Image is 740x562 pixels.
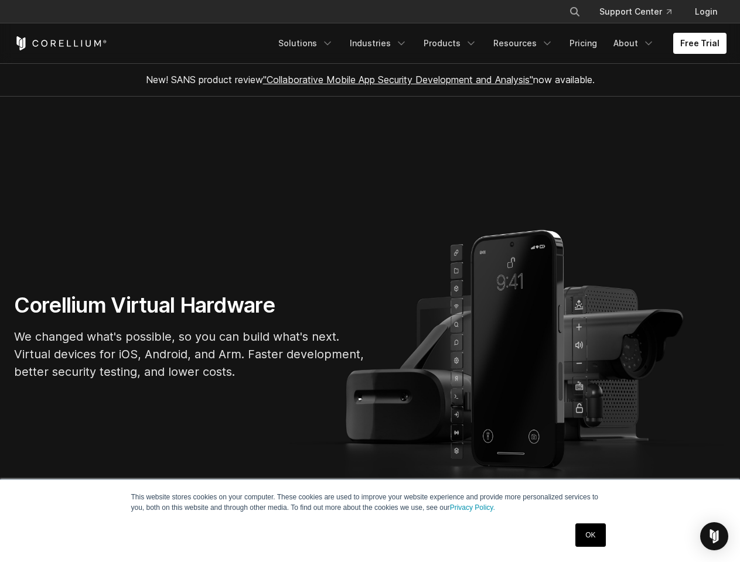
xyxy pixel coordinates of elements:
span: New! SANS product review now available. [146,74,595,85]
p: We changed what's possible, so you can build what's next. Virtual devices for iOS, Android, and A... [14,328,366,381]
a: Support Center [590,1,681,22]
a: Products [417,33,484,54]
div: Navigation Menu [555,1,727,22]
div: Navigation Menu [271,33,727,54]
p: This website stores cookies on your computer. These cookies are used to improve your website expe... [131,492,609,513]
a: Login [686,1,727,22]
a: About [606,33,661,54]
button: Search [564,1,585,22]
a: Solutions [271,33,340,54]
a: Industries [343,33,414,54]
a: Privacy Policy. [450,503,495,512]
a: Free Trial [673,33,727,54]
a: Corellium Home [14,36,107,50]
a: Pricing [562,33,604,54]
h1: Corellium Virtual Hardware [14,292,366,318]
div: Open Intercom Messenger [700,522,728,550]
a: OK [575,523,605,547]
a: "Collaborative Mobile App Security Development and Analysis" [263,74,533,85]
a: Resources [486,33,560,54]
